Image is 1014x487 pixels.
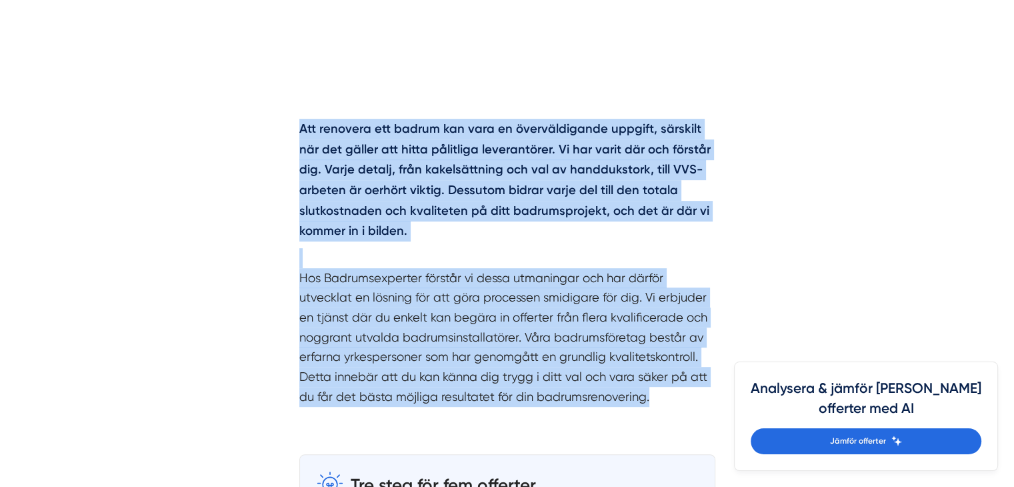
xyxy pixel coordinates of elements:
strong: Att renovera ett badrum kan vara en överväldigande uppgift, särskilt när det gäller att hitta pål... [299,121,711,238]
a: Jämför offerter [751,428,981,454]
h4: Analysera & jämför [PERSON_NAME] offerter med AI [751,378,981,428]
span: Jämför offerter [830,435,886,448]
p: Hos Badrumsexperter förstår vi dessa utmaningar och har därför utvecklat en lösning för att göra ... [299,248,715,407]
